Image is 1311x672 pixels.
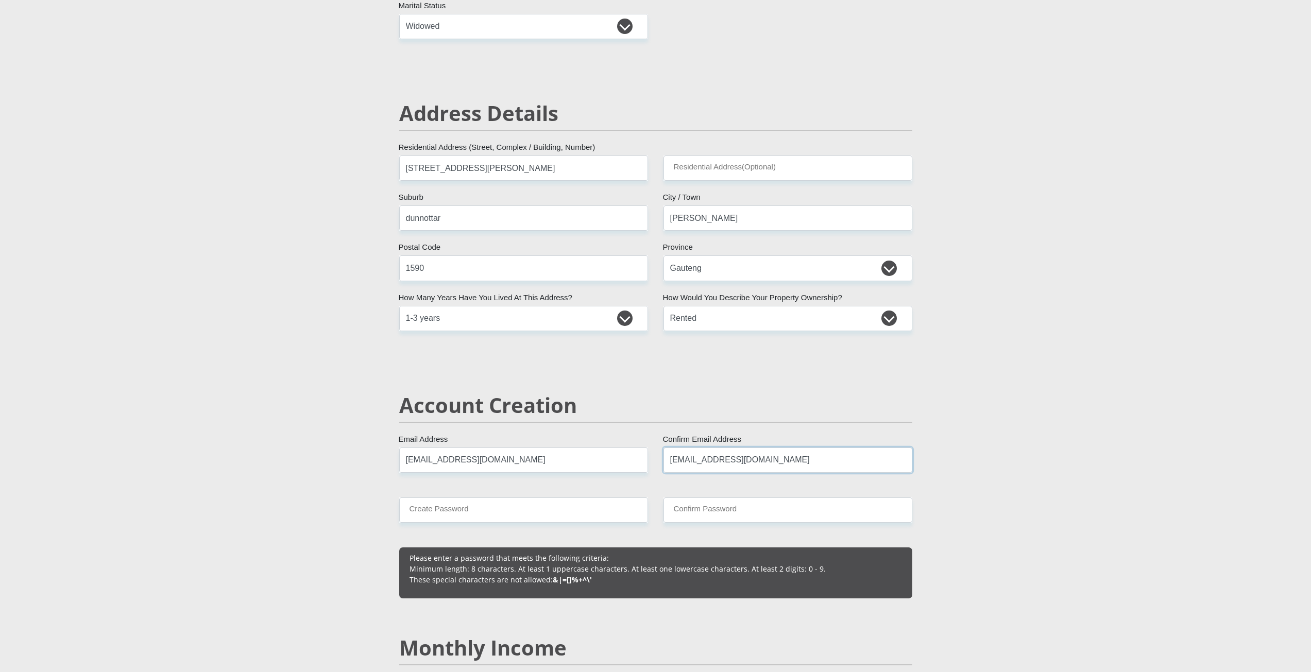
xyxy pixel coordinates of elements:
input: Suburb [399,205,648,231]
input: Confirm Password [663,497,912,523]
input: Confirm Email Address [663,447,912,473]
select: Please select a value [663,306,912,331]
input: City [663,205,912,231]
input: Address line 2 (Optional) [663,156,912,181]
input: Email Address [399,447,648,473]
input: Postal Code [399,255,648,281]
b: &|=[]%+^\' [553,575,592,584]
h2: Account Creation [399,393,912,418]
input: Valid residential address [399,156,648,181]
h2: Monthly Income [399,635,912,660]
input: Create Password [399,497,648,523]
h2: Address Details [399,101,912,126]
select: Please Select a Province [663,255,912,281]
select: Please select a value [399,306,648,331]
p: Please enter a password that meets the following criteria: Minimum length: 8 characters. At least... [410,553,902,585]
